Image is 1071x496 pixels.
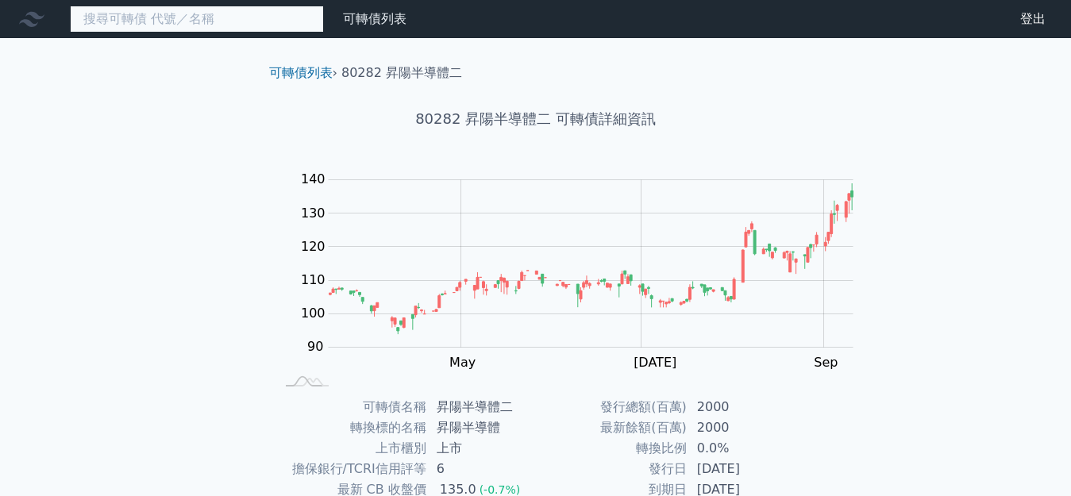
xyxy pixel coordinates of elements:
td: 2000 [688,417,796,438]
span: (-0.7%) [480,483,521,496]
div: 聊天小工具 [992,420,1071,496]
td: 擔保銀行/TCRI信用評等 [275,459,427,479]
td: 發行總額(百萬) [536,397,688,417]
li: 80282 昇陽半導體二 [341,63,462,83]
a: 可轉債列表 [269,65,333,80]
td: 昇陽半導體 [427,417,536,438]
td: 最新餘額(百萬) [536,417,688,438]
a: 登出 [1007,6,1058,32]
iframe: Chat Widget [992,420,1071,496]
td: 可轉債名稱 [275,397,427,417]
tspan: 100 [301,306,326,321]
tspan: 90 [307,339,323,354]
li: › [269,63,337,83]
td: 轉換標的名稱 [275,417,427,438]
td: 0.0% [688,438,796,459]
tspan: 130 [301,206,326,221]
tspan: [DATE] [634,355,676,370]
td: 2000 [688,397,796,417]
tspan: Sep [814,355,838,370]
td: [DATE] [688,459,796,479]
td: 上市 [427,438,536,459]
td: 昇陽半導體二 [427,397,536,417]
tspan: May [449,355,476,370]
td: 轉換比例 [536,438,688,459]
tspan: 120 [301,239,326,254]
td: 發行日 [536,459,688,479]
tspan: 140 [301,171,326,186]
tspan: 110 [301,272,326,287]
input: 搜尋可轉債 代號／名稱 [70,6,324,33]
td: 6 [427,459,536,479]
td: 上市櫃別 [275,438,427,459]
a: 可轉債列表 [343,11,406,26]
g: Chart [293,171,877,402]
h1: 80282 昇陽半導體二 可轉債詳細資訊 [256,108,815,130]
